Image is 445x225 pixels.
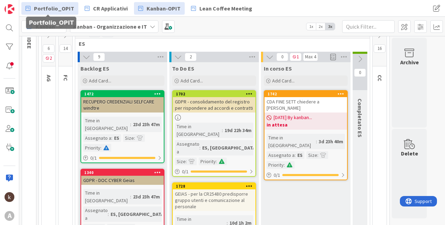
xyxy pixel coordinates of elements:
[176,184,255,189] div: 1728
[131,193,162,201] div: 23d 23h 47m
[34,4,74,13] span: Portfolio_OPIT
[317,151,318,159] span: :
[15,1,32,9] span: Support
[45,75,52,82] span: AG
[172,65,194,72] span: To Do ES
[83,134,111,142] div: Assegnato a
[5,211,14,221] div: A
[83,189,130,204] div: Time in [GEOGRAPHIC_DATA]
[356,99,363,137] span: Completato ES
[81,91,164,112] div: 1472RECUPERO CREDENZIALI SELFCARE windtre
[376,75,383,81] span: CC
[264,97,347,112] div: CDA FINE SETT chiedere a [PERSON_NAME]
[89,78,111,84] span: Add Card...
[43,44,55,53] span: 6
[123,134,134,142] div: Size
[199,158,216,165] div: Priority
[5,192,14,202] img: kh
[81,154,164,162] div: 0/1
[222,126,223,134] span: :
[187,2,256,15] a: Lean Coffee Meeting
[134,2,185,15] a: Kanban-OPIT
[316,23,325,30] span: 2x
[62,75,69,81] span: FC
[354,68,366,77] span: 0
[264,91,347,112] div: 1742CDA FINE SETT chiedere a [PERSON_NAME]
[199,4,252,13] span: Lean Coffee Meeting
[216,158,217,165] span: :
[79,40,361,47] span: ES
[290,53,302,61] span: 1
[401,149,418,158] div: Delete
[182,168,189,175] span: 0 / 1
[175,123,222,138] div: Time in [GEOGRAPHIC_DATA]
[295,151,296,159] span: :
[264,90,348,180] a: 1742CDA FINE SETT chiedere a [PERSON_NAME][DATE] By kanban...in attesaTime in [GEOGRAPHIC_DATA]:3...
[200,144,259,152] div: ES, [GEOGRAPHIC_DATA]
[264,65,292,72] span: In corso ES
[325,23,335,30] span: 3x
[316,138,317,145] span: :
[109,210,167,218] div: ES, [GEOGRAPHIC_DATA]
[306,23,316,30] span: 1x
[267,121,345,128] b: in attesa
[268,92,347,96] div: 1742
[267,134,316,149] div: Time in [GEOGRAPHIC_DATA]
[186,158,187,165] span: :
[274,172,280,179] span: 0 / 1
[93,53,105,61] span: 9
[175,158,186,165] div: Size
[73,23,147,30] b: Kanban - Organizzazione e IT
[342,20,395,33] input: Quick Filter...
[173,189,255,211] div: GEIAS - per la CR25480 predisporre gruppo utenti e comunicazione al personale
[80,2,132,15] a: CR Applicativi
[111,134,112,142] span: :
[274,114,312,121] span: [DATE] By kanban...
[81,169,164,176] div: 1340
[305,55,316,59] div: Max 4
[29,20,73,26] h5: Portfolio_OPIT
[296,151,304,159] div: ES
[272,78,295,84] span: Add Card...
[267,151,295,159] div: Assegnato a
[264,171,347,180] div: 0/1
[90,154,97,162] span: 0 / 1
[81,176,164,185] div: GDPR - DOC CYBER Geias
[276,53,288,61] span: 0
[83,206,108,222] div: Assegnato a
[83,144,100,152] div: Priority
[284,161,285,169] span: :
[84,170,164,175] div: 1340
[173,183,255,211] div: 1728GEIAS - per la CR25480 predisporre gruppo utenti e comunicazione al personale
[400,58,419,66] div: Archive
[264,91,347,97] div: 1742
[130,193,131,201] span: :
[84,92,164,96] div: 1472
[59,44,71,53] span: 14
[173,91,255,112] div: 1702GDPR - consolidamento del registro per rispondere ad accordi e contratti
[130,121,131,128] span: :
[175,140,199,155] div: Assegnato a
[147,4,181,13] span: Kanban-OPIT
[374,44,386,53] span: 16
[173,91,255,97] div: 1702
[43,54,55,63] span: 2
[173,97,255,112] div: GDPR - consolidamento del registro per rispondere ad accordi e contratti
[173,167,255,176] div: 0/1
[223,126,253,134] div: 19d 22h 34m
[93,4,128,13] span: CR Applicativi
[173,183,255,189] div: 1728
[80,65,109,72] span: Backlog ES
[81,97,164,112] div: RECUPERO CREDENZIALI SELFCARE windtre
[172,90,256,177] a: 1702GDPR - consolidamento del registro per rispondere ad accordi e contrattiTime in [GEOGRAPHIC_D...
[108,210,109,218] span: :
[317,138,345,145] div: 3d 23h 40m
[134,134,135,142] span: :
[81,169,164,185] div: 1340GDPR - DOC CYBER Geias
[100,144,101,152] span: :
[21,2,78,15] a: Portfolio_OPIT
[181,78,203,84] span: Add Card...
[80,90,164,163] a: 1472RECUPERO CREDENZIALI SELFCARE windtreTime in [GEOGRAPHIC_DATA]:23d 23h 47mAssegnato a:ESSize:...
[112,134,121,142] div: ES
[5,4,14,14] img: Visit kanbanzone.com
